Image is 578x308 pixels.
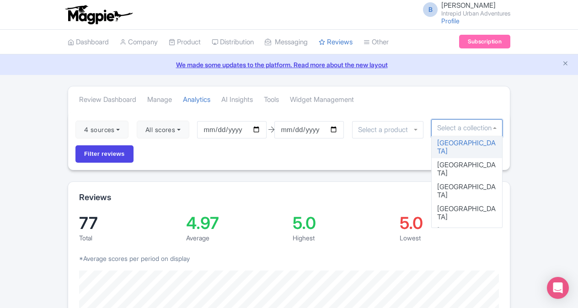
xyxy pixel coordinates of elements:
[79,193,111,202] h2: Reviews
[400,215,499,231] div: 5.0
[290,87,354,112] a: Widget Management
[221,87,253,112] a: AI Insights
[75,121,128,139] button: 4 sources
[417,2,510,16] a: B [PERSON_NAME] Intrepid Urban Adventures
[265,30,308,55] a: Messaging
[437,124,497,132] input: Select a collection
[63,5,134,25] img: logo-ab69f6fb50320c5b225c76a69d11143b.png
[68,30,109,55] a: Dashboard
[212,30,254,55] a: Distribution
[432,224,502,246] div: [GEOGRAPHIC_DATA]
[562,59,569,69] button: Close announcement
[183,87,210,112] a: Analytics
[432,202,502,224] div: [GEOGRAPHIC_DATA]
[441,11,510,16] small: Intrepid Urban Adventures
[169,30,201,55] a: Product
[137,121,189,139] button: All scores
[75,145,134,163] input: Filter reviews
[186,215,286,231] div: 4.97
[264,87,279,112] a: Tools
[423,2,438,17] span: B
[79,233,179,243] div: Total
[147,87,172,112] a: Manage
[120,30,158,55] a: Company
[400,233,499,243] div: Lowest
[547,277,569,299] div: Open Intercom Messenger
[441,1,496,10] span: [PERSON_NAME]
[293,233,392,243] div: Highest
[432,136,502,158] div: [GEOGRAPHIC_DATA]
[79,215,179,231] div: 77
[186,233,286,243] div: Average
[79,87,136,112] a: Review Dashboard
[358,126,413,134] input: Select a product
[79,254,499,263] p: *Average scores per period on display
[441,17,460,25] a: Profile
[319,30,353,55] a: Reviews
[432,180,502,202] div: [GEOGRAPHIC_DATA]
[459,35,510,48] a: Subscription
[364,30,389,55] a: Other
[432,158,502,180] div: [GEOGRAPHIC_DATA]
[5,60,573,69] a: We made some updates to the platform. Read more about the new layout
[293,215,392,231] div: 5.0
